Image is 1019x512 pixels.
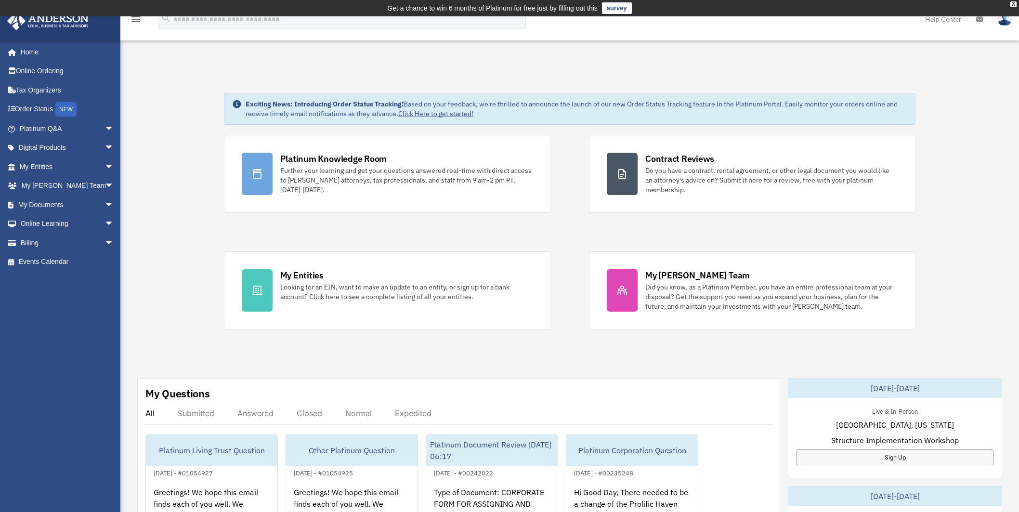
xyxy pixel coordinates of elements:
[280,153,387,165] div: Platinum Knowledge Room
[280,282,533,302] div: Looking for an EIN, want to make an update to an entity, or sign up for a bank account? Click her...
[602,2,632,14] a: survey
[224,135,550,213] a: Platinum Knowledge Room Further your learning and get your questions answered real-time with dire...
[796,449,994,465] a: Sign Up
[566,467,641,477] div: [DATE] - #00235248
[297,408,322,418] div: Closed
[7,233,129,252] a: Billingarrow_drop_down
[224,251,550,329] a: My Entities Looking for an EIN, want to make an update to an entity, or sign up for a bank accoun...
[105,138,124,158] span: arrow_drop_down
[395,408,431,418] div: Expedited
[788,486,1002,506] div: [DATE]-[DATE]
[161,13,171,24] i: search
[398,109,473,118] a: Click Here to get started!
[105,233,124,253] span: arrow_drop_down
[7,252,129,272] a: Events Calendar
[146,435,277,466] div: Platinum Living Trust Question
[286,467,361,477] div: [DATE] - #01054925
[426,435,558,466] div: Platinum Document Review [DATE] 06:17
[345,408,372,418] div: Normal
[589,135,915,213] a: Contract Reviews Do you have a contract, rental agreement, or other legal document you would like...
[4,12,91,30] img: Anderson Advisors Platinum Portal
[426,467,501,477] div: [DATE] - #00242022
[1010,1,1017,7] div: close
[645,282,898,311] div: Did you know, as a Platinum Member, you have an entire professional team at your disposal? Get th...
[286,435,418,466] div: Other Platinum Question
[130,13,142,25] i: menu
[246,99,908,118] div: Based on your feedback, we're thrilled to announce the launch of our new Order Status Tracking fe...
[145,386,210,401] div: My Questions
[7,62,129,81] a: Online Ordering
[280,269,324,281] div: My Entities
[7,214,129,234] a: Online Learningarrow_drop_down
[105,176,124,196] span: arrow_drop_down
[280,166,533,195] div: Further your learning and get your questions answered real-time with direct access to [PERSON_NAM...
[105,157,124,177] span: arrow_drop_down
[130,17,142,25] a: menu
[105,195,124,215] span: arrow_drop_down
[788,379,1002,398] div: [DATE]-[DATE]
[7,138,129,158] a: Digital Productsarrow_drop_down
[237,408,274,418] div: Answered
[864,406,926,416] div: Live & In-Person
[55,102,77,117] div: NEW
[997,12,1012,26] img: User Pic
[145,408,155,418] div: All
[645,153,714,165] div: Contract Reviews
[105,214,124,234] span: arrow_drop_down
[7,195,129,214] a: My Documentsarrow_drop_down
[387,2,598,14] div: Get a chance to win 6 months of Platinum for free just by filling out this
[836,419,954,431] span: [GEOGRAPHIC_DATA], [US_STATE]
[7,80,129,100] a: Tax Organizers
[146,467,221,477] div: [DATE] - #01054927
[246,100,404,108] strong: Exciting News: Introducing Order Status Tracking!
[645,166,898,195] div: Do you have a contract, rental agreement, or other legal document you would like an attorney's ad...
[566,435,698,466] div: Platinum Corporation Question
[7,42,124,62] a: Home
[178,408,214,418] div: Submitted
[7,157,129,176] a: My Entitiesarrow_drop_down
[831,434,959,446] span: Structure Implementation Workshop
[105,119,124,139] span: arrow_drop_down
[7,176,129,196] a: My [PERSON_NAME] Teamarrow_drop_down
[589,251,915,329] a: My [PERSON_NAME] Team Did you know, as a Platinum Member, you have an entire professional team at...
[7,119,129,138] a: Platinum Q&Aarrow_drop_down
[7,100,129,119] a: Order StatusNEW
[645,269,750,281] div: My [PERSON_NAME] Team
